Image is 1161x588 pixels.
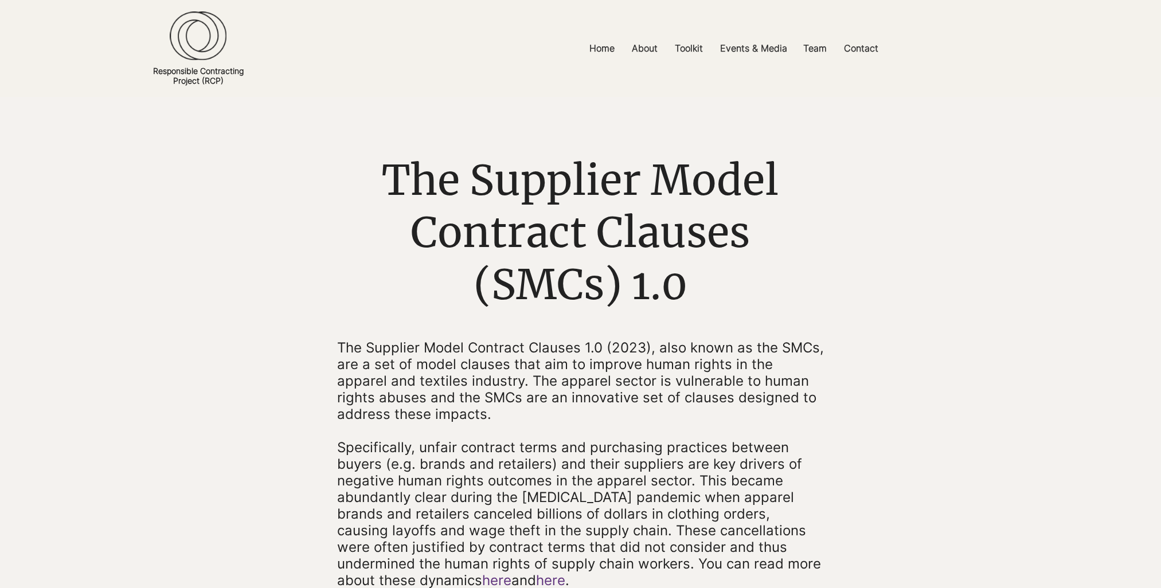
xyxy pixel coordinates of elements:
a: Responsible ContractingProject (RCP) [153,66,244,85]
a: Home [581,36,623,61]
p: Toolkit [669,36,709,61]
a: Events & Media [712,36,795,61]
p: Team [798,36,832,61]
a: Contact [835,36,887,61]
a: Toolkit [666,36,712,61]
a: Team [795,36,835,61]
p: Events & Media [714,36,793,61]
p: About [626,36,663,61]
span: The Supplier Model Contract Clauses 1.0 (2023), also known as the SMCs, are a set of model clause... [337,339,824,422]
p: Contact [838,36,884,61]
nav: Site [443,36,1025,61]
p: Home [584,36,620,61]
a: About [623,36,666,61]
span: The Supplier Model Contract Clauses (SMCs) 1.0 [382,154,779,311]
